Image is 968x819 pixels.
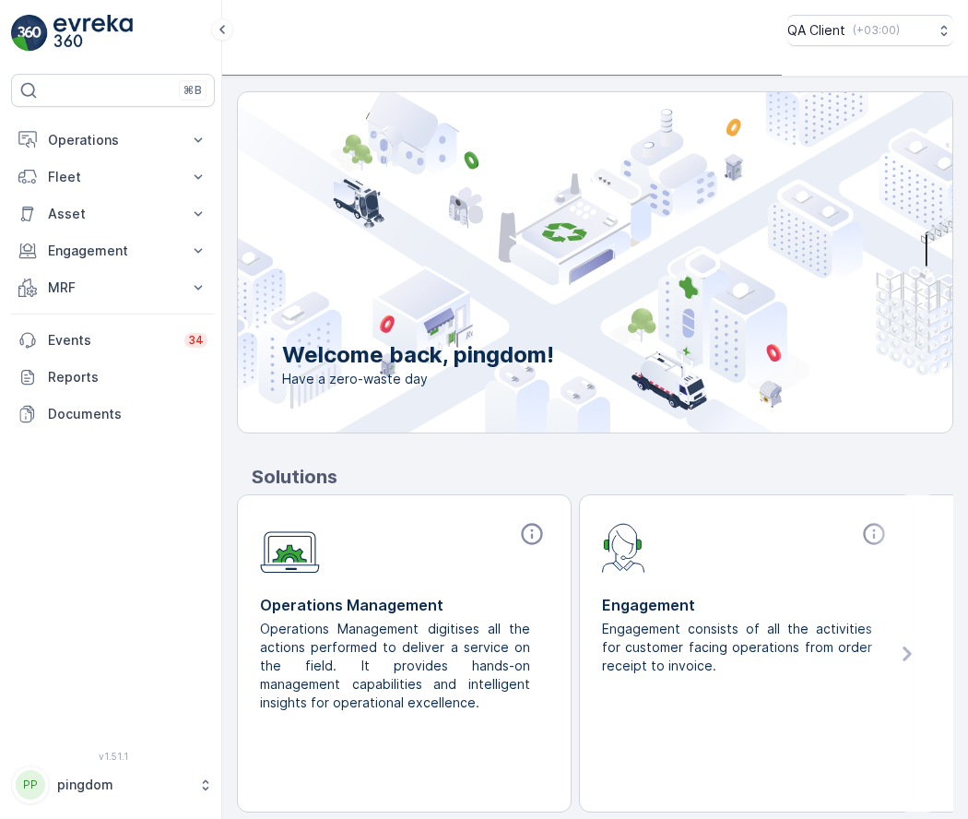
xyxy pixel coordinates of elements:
img: logo [11,15,48,52]
button: QA Client(+03:00) [787,15,953,46]
p: QA Client [787,21,845,40]
p: Events [48,331,173,350]
p: ( +03:00 ) [853,23,900,38]
p: Solutions [252,463,953,491]
a: Reports [11,359,215,396]
p: MRF [48,279,178,297]
p: Asset [48,205,178,223]
p: pingdom [57,776,189,794]
img: module-icon [260,521,320,574]
p: Engagement [602,594,891,616]
p: Fleet [48,168,178,186]
p: Engagement [48,242,178,260]
button: Fleet [11,159,215,196]
img: module-icon [602,521,645,573]
span: v 1.51.1 [11,751,215,762]
button: MRF [11,269,215,306]
button: Asset [11,196,215,232]
button: Operations [11,122,215,159]
div: PP [16,770,45,800]
img: city illustration [155,92,952,433]
p: Welcome back, pingdom! [282,340,554,370]
img: logo_light-DOdMpM7g.png [53,15,133,52]
span: Have a zero-waste day [282,370,554,388]
button: Engagement [11,232,215,269]
p: Reports [48,368,207,386]
button: PPpingdom [11,766,215,804]
p: Operations [48,131,178,149]
a: Documents [11,396,215,433]
p: 34 [188,333,204,348]
p: Operations Management digitises all the actions performed to deliver a service on the field. It p... [260,620,534,712]
p: Operations Management [260,594,549,616]
p: Documents [48,405,207,423]
p: Engagement consists of all the activities for customer facing operations from order receipt to in... [602,620,876,675]
a: Events34 [11,322,215,359]
p: ⌘B [183,83,202,98]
